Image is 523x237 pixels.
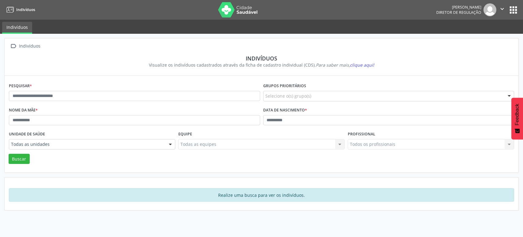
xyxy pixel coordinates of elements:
span: Todas as unidades [11,141,163,147]
i: Para saber mais, [316,62,374,68]
button: Buscar [9,154,30,164]
label: Pesquisar [9,81,32,91]
span: Diretor de regulação [436,10,481,15]
span: clique aqui! [350,62,374,68]
div: Visualize os indivíduos cadastrados através da ficha de cadastro individual (CDS). [13,62,510,68]
i:  [499,6,506,12]
label: Unidade de saúde [9,130,45,139]
img: img [483,3,496,16]
label: Data de nascimento [263,106,307,115]
span: Indivíduos [16,7,35,12]
button: Feedback - Mostrar pesquisa [511,98,523,139]
button:  [496,3,508,16]
label: Grupos prioritários [263,81,306,91]
div: Realize uma busca para ver os indivíduos. [9,188,514,202]
label: Equipe [178,130,192,139]
label: Nome da mãe [9,106,38,115]
span: Feedback [514,104,520,125]
label: Profissional [348,130,375,139]
div: [PERSON_NAME] [436,5,481,10]
button: apps [508,5,519,15]
span: Selecione o(s) grupo(s) [265,93,311,99]
div: Indivíduos [18,42,41,51]
a: Indivíduos [4,5,35,15]
a: Indivíduos [2,22,32,34]
i:  [9,42,18,51]
div: Indivíduos [13,55,510,62]
a:  Indivíduos [9,42,41,51]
